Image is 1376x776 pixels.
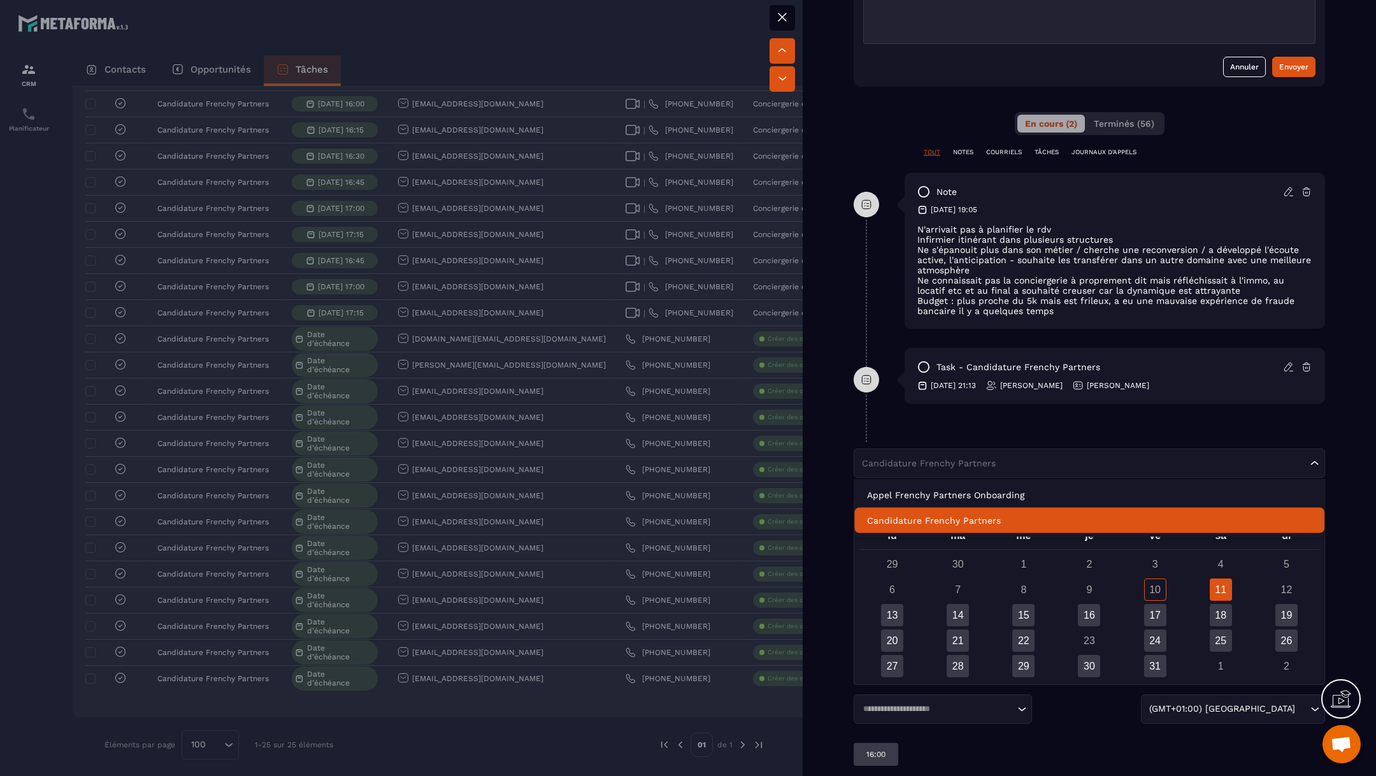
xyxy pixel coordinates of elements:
div: lu [859,527,925,549]
div: 19 [1275,604,1298,626]
p: note [936,186,957,198]
button: Terminés (56) [1086,115,1162,133]
p: NOTES [953,148,973,157]
div: 30 [1078,655,1100,677]
div: me [991,527,1056,549]
input: Search for option [1298,702,1307,716]
div: Search for option [854,449,1325,478]
div: 28 [947,655,969,677]
input: Search for option [859,703,1014,715]
div: di [1254,527,1319,549]
span: Terminés (56) [1094,119,1154,129]
div: 30 [947,553,969,575]
div: 9 [1078,578,1100,601]
div: 8 [1012,578,1035,601]
div: 14 [947,604,969,626]
p: [PERSON_NAME] [1087,380,1149,391]
div: 24 [1144,629,1166,652]
div: 5 [1275,553,1298,575]
p: [DATE] 19:05 [931,205,977,215]
div: 4 [1210,553,1232,575]
p: [DATE] 21:13 [931,380,976,391]
div: 20 [881,629,903,652]
div: je [1056,527,1122,549]
div: 25 [1210,629,1232,652]
input: Search for option [859,457,1307,470]
div: ma [925,527,991,549]
div: Search for option [1141,694,1325,724]
p: 16:00 [866,749,885,759]
div: Calendar wrapper [859,527,1319,677]
div: 7 [947,578,969,601]
span: (GMT+01:00) [GEOGRAPHIC_DATA] [1146,702,1298,716]
p: Ne s'épanouit plus dans son métier / cherche une reconversion / a développé l'écoute active, l'an... [917,245,1312,275]
p: COURRIELS [986,148,1022,157]
p: Ne connaissait pas la conciergerie à proprement dit mais réfléchissait à l'immo, au locatif etc e... [917,275,1312,296]
div: 29 [881,553,903,575]
div: 31 [1144,655,1166,677]
div: 27 [881,655,903,677]
button: Envoyer [1272,57,1315,77]
div: 23 [1078,629,1100,652]
div: 22 [1012,629,1035,652]
div: 18 [1210,604,1232,626]
div: 12 [1275,578,1298,601]
div: 17 [1144,604,1166,626]
div: Search for option [854,694,1032,724]
p: [PERSON_NAME] [1000,380,1063,391]
p: Candidature Frenchy Partners [867,514,1312,527]
p: Infirmier itinérant dans plusieurs structures [917,234,1312,245]
div: Calendar days [859,553,1319,677]
div: 29 [1012,655,1035,677]
p: TÂCHES [1035,148,1059,157]
div: 15 [1012,604,1035,626]
div: 3 [1144,553,1166,575]
div: 2 [1275,655,1298,677]
div: Ouvrir le chat [1322,725,1361,763]
div: 1 [1012,553,1035,575]
div: Envoyer [1279,61,1308,73]
p: Budget : plus proche du 5k mais est frileux, a eu une mauvaise expérience de fraude bancaire il y... [917,296,1312,316]
div: 1 [1210,655,1232,677]
div: 13 [881,604,903,626]
p: JOURNAUX D'APPELS [1071,148,1136,157]
div: 10 [1144,578,1166,601]
div: 16 [1078,604,1100,626]
div: 26 [1275,629,1298,652]
div: 21 [947,629,969,652]
button: Annuler [1223,57,1266,77]
p: task - Candidature Frenchy Partners [936,361,1100,373]
div: ve [1122,527,1188,549]
p: N'arrivait pas à planifier le rdv [917,224,1312,234]
div: 11 [1210,578,1232,601]
button: En cours (2) [1017,115,1085,133]
div: 2 [1078,553,1100,575]
p: TOUT [924,148,940,157]
div: sa [1188,527,1254,549]
p: Appel Frenchy Partners Onboarding [867,489,1312,501]
div: 6 [881,578,903,601]
span: En cours (2) [1025,119,1077,129]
